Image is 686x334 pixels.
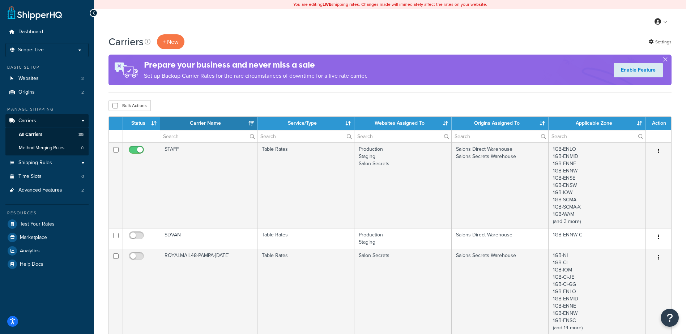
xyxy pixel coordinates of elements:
[160,228,257,249] td: SDVAN
[5,86,89,99] a: Origins 2
[81,145,84,151] span: 0
[18,187,62,193] span: Advanced Features
[5,114,89,128] a: Carriers
[5,184,89,197] a: Advanced Features 2
[5,170,89,183] li: Time Slots
[160,130,257,142] input: Search
[20,235,47,241] span: Marketplace
[108,100,151,111] button: Bulk Actions
[18,47,44,53] span: Scope: Live
[160,117,257,130] th: Carrier Name: activate to sort column ascending
[5,106,89,112] div: Manage Shipping
[5,231,89,244] a: Marketplace
[614,63,663,77] a: Enable Feature
[160,142,257,228] td: STAFF
[354,142,452,228] td: Production Staging Salon Secrets
[5,258,89,271] a: Help Docs
[20,261,43,267] span: Help Docs
[20,248,40,254] span: Analytics
[452,117,549,130] th: Origins Assigned To: activate to sort column ascending
[8,5,62,20] a: ShipperHQ Home
[549,228,646,249] td: 1GB-ENNW-C
[5,64,89,70] div: Basic Setup
[649,37,672,47] a: Settings
[108,55,144,85] img: ad-rules-rateshop-fe6ec290ccb7230408bd80ed9643f0289d75e0ffd9eb532fc0e269fcd187b520.png
[81,174,84,180] span: 0
[5,141,89,155] a: Method Merging Rules 0
[5,170,89,183] a: Time Slots 0
[144,59,367,71] h4: Prepare your business and never miss a sale
[661,309,679,327] button: Open Resource Center
[18,160,52,166] span: Shipping Rules
[5,128,89,141] li: All Carriers
[5,25,89,39] a: Dashboard
[5,141,89,155] li: Method Merging Rules
[549,142,646,228] td: 1GB-ENLO 1GB-ENMID 1GB-ENNE 1GB-ENNW 1GB-ENSE 1GB-ENSW 1GB-IOW 1GB-SCMA 1GB-SCMA-X 1GB-WAM (and 3...
[257,142,355,228] td: Table Rates
[452,228,549,249] td: Salons Direct Warehouse
[354,228,452,249] td: Production Staging
[144,71,367,81] p: Set up Backup Carrier Rates for the rare circumstances of downtime for a live rate carrier.
[18,29,43,35] span: Dashboard
[81,89,84,95] span: 2
[646,117,671,130] th: Action
[5,72,89,85] li: Websites
[5,114,89,155] li: Carriers
[5,86,89,99] li: Origins
[20,221,55,227] span: Test Your Rates
[157,34,184,49] button: + New
[19,145,64,151] span: Method Merging Rules
[5,210,89,216] div: Resources
[5,218,89,231] a: Test Your Rates
[19,132,42,138] span: All Carriers
[108,35,144,49] h1: Carriers
[18,118,36,124] span: Carriers
[18,89,35,95] span: Origins
[452,130,549,142] input: Search
[81,187,84,193] span: 2
[549,130,645,142] input: Search
[257,228,355,249] td: Table Rates
[257,117,355,130] th: Service/Type: activate to sort column ascending
[354,117,452,130] th: Websites Assigned To: activate to sort column ascending
[5,156,89,170] a: Shipping Rules
[5,72,89,85] a: Websites 3
[354,130,451,142] input: Search
[5,244,89,257] a: Analytics
[78,132,84,138] span: 35
[18,76,39,82] span: Websites
[5,184,89,197] li: Advanced Features
[257,130,354,142] input: Search
[18,174,42,180] span: Time Slots
[549,117,646,130] th: Applicable Zone: activate to sort column ascending
[5,128,89,141] a: All Carriers 35
[81,76,84,82] span: 3
[452,142,549,228] td: Salons Direct Warehouse Salons Secrets Warehouse
[323,1,331,8] b: LIVE
[123,117,160,130] th: Status: activate to sort column ascending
